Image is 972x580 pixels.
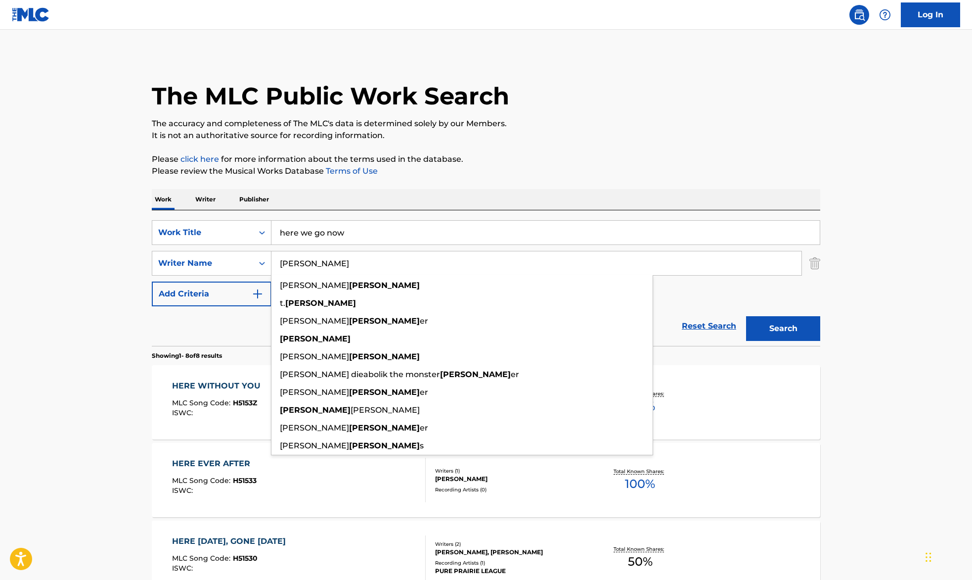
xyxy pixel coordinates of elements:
[158,257,247,269] div: Writer Name
[280,370,440,379] span: [PERSON_NAME] dieabolik the monster
[420,441,424,450] span: s
[152,189,175,210] p: Work
[158,227,247,239] div: Work Title
[152,165,820,177] p: Please review the Musical Works Database
[435,559,584,567] div: Recording Artists ( 1 )
[420,316,428,326] span: er
[236,189,272,210] p: Publisher
[875,5,895,25] div: Help
[280,405,351,415] strong: [PERSON_NAME]
[285,298,356,308] strong: [PERSON_NAME]
[152,351,222,360] p: Showing 1 - 8 of 8 results
[746,316,820,341] button: Search
[152,153,820,165] p: Please for more information about the terms used in the database.
[420,387,428,397] span: er
[628,553,653,571] span: 50 %
[435,467,584,475] div: Writers ( 1 )
[435,567,584,576] div: PURE PRAIRIE LEAGUE
[180,154,219,164] a: click here
[923,532,972,580] iframe: Chat Widget
[233,476,257,485] span: H51533
[172,535,291,547] div: HERE [DATE], GONE [DATE]
[614,545,666,553] p: Total Known Shares:
[849,5,869,25] a: Public Search
[280,298,285,308] span: t.
[280,387,349,397] span: [PERSON_NAME]
[677,315,741,337] a: Reset Search
[280,352,349,361] span: [PERSON_NAME]
[349,352,420,361] strong: [PERSON_NAME]
[172,476,233,485] span: MLC Song Code :
[351,405,420,415] span: [PERSON_NAME]
[809,251,820,276] img: Delete Criterion
[435,475,584,483] div: [PERSON_NAME]
[152,81,509,111] h1: The MLC Public Work Search
[280,423,349,433] span: [PERSON_NAME]
[172,380,265,392] div: HERE WITHOUT YOU
[879,9,891,21] img: help
[926,542,931,572] div: Drag
[152,130,820,142] p: It is not an authoritative source for recording information.
[324,166,378,176] a: Terms of Use
[349,316,420,326] strong: [PERSON_NAME]
[152,118,820,130] p: The accuracy and completeness of The MLC's data is determined solely by our Members.
[152,443,820,517] a: HERE EVER AFTERMLC Song Code:H51533ISWC:Writers (1)[PERSON_NAME]Recording Artists (0)Total Known ...
[233,398,257,407] span: H5153Z
[233,554,258,563] span: H51530
[172,564,195,573] span: ISWC :
[172,554,233,563] span: MLC Song Code :
[349,423,420,433] strong: [PERSON_NAME]
[152,282,271,306] button: Add Criteria
[853,9,865,21] img: search
[511,370,519,379] span: er
[172,486,195,495] span: ISWC :
[172,408,195,417] span: ISWC :
[152,220,820,346] form: Search Form
[901,2,960,27] a: Log In
[420,423,428,433] span: er
[280,316,349,326] span: [PERSON_NAME]
[349,281,420,290] strong: [PERSON_NAME]
[172,458,257,470] div: HERE EVER AFTER
[435,486,584,493] div: Recording Artists ( 0 )
[152,365,820,439] a: HERE WITHOUT YOUMLC Song Code:H5153ZISWC:Writers (1)[PERSON_NAME]Recording Artists (0)Total Known...
[349,441,420,450] strong: [PERSON_NAME]
[440,370,511,379] strong: [PERSON_NAME]
[280,334,351,343] strong: [PERSON_NAME]
[625,475,655,493] span: 100 %
[280,281,349,290] span: [PERSON_NAME]
[12,7,50,22] img: MLC Logo
[192,189,219,210] p: Writer
[435,540,584,548] div: Writers ( 2 )
[172,398,233,407] span: MLC Song Code :
[435,548,584,557] div: [PERSON_NAME], [PERSON_NAME]
[252,288,264,300] img: 9d2ae6d4665cec9f34b9.svg
[280,441,349,450] span: [PERSON_NAME]
[614,468,666,475] p: Total Known Shares:
[349,387,420,397] strong: [PERSON_NAME]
